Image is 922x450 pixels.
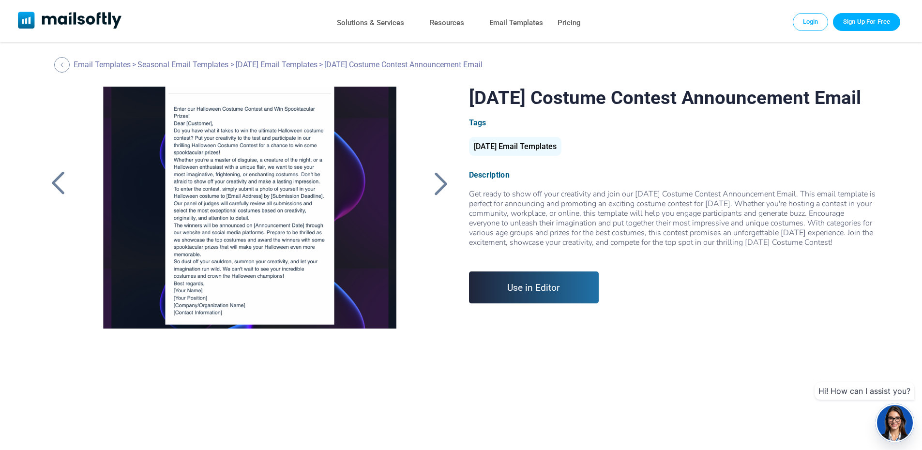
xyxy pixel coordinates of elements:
[137,60,228,69] a: Seasonal Email Templates
[46,171,70,196] a: Back
[489,16,543,30] a: Email Templates
[469,87,876,108] h1: [DATE] Costume Contest Announcement Email
[833,13,900,30] a: Trial
[337,16,404,30] a: Solutions & Services
[815,382,914,400] div: Hi! How can I assist you?
[74,60,131,69] a: Email Templates
[469,271,599,303] a: Use in Editor
[430,16,464,30] a: Resources
[469,137,561,156] div: [DATE] Email Templates
[469,170,876,180] div: Description
[87,87,412,329] a: Halloween Costume Contest Announcement Email
[469,189,876,257] div: Get ready to show off your creativity and join our [DATE] Costume Contest Announcement Email. Thi...
[793,13,829,30] a: Login
[469,118,876,127] div: Tags
[558,16,581,30] a: Pricing
[236,60,317,69] a: [DATE] Email Templates
[429,171,453,196] a: Back
[469,146,561,150] a: [DATE] Email Templates
[18,12,122,30] a: Mailsoftly
[54,57,72,73] a: Back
